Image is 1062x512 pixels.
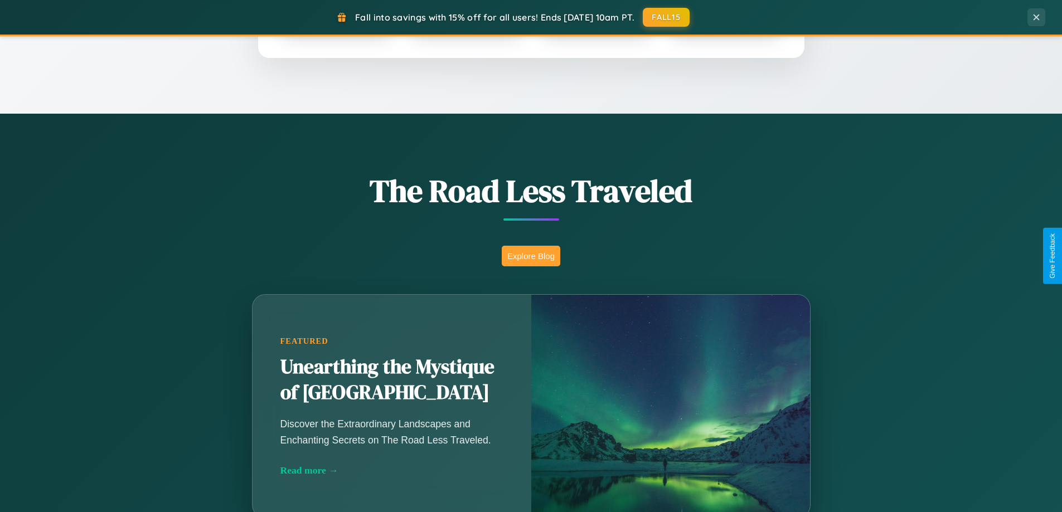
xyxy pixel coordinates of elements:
div: Read more → [280,465,503,476]
h2: Unearthing the Mystique of [GEOGRAPHIC_DATA] [280,354,503,406]
button: FALL15 [643,8,690,27]
div: Give Feedback [1049,233,1056,279]
span: Fall into savings with 15% off for all users! Ends [DATE] 10am PT. [355,12,634,23]
div: Featured [280,337,503,346]
p: Discover the Extraordinary Landscapes and Enchanting Secrets on The Road Less Traveled. [280,416,503,447]
button: Explore Blog [502,246,560,266]
h1: The Road Less Traveled [197,169,866,212]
